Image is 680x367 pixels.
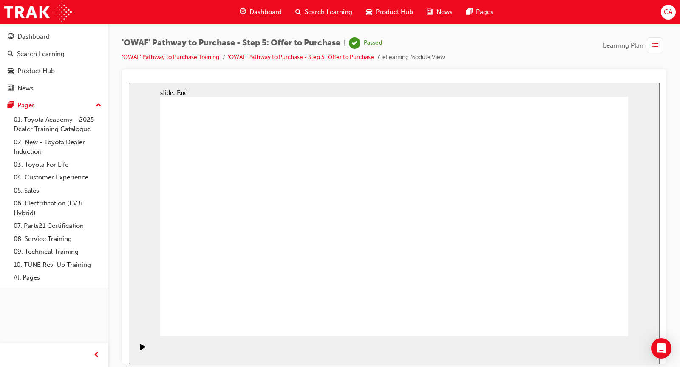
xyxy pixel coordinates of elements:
a: 'OWAF' Pathway to Purchase Training [122,53,219,61]
span: prev-icon [93,350,100,361]
span: guage-icon [240,7,246,17]
a: Dashboard [3,29,105,45]
span: CA [664,7,672,17]
div: Product Hub [17,66,55,76]
li: eLearning Module View [382,53,445,62]
a: pages-iconPages [459,3,500,21]
a: 03. Toyota For Life [10,158,105,171]
a: guage-iconDashboard [233,3,289,21]
div: Pages [17,101,35,110]
div: Passed [364,39,382,47]
span: car-icon [366,7,372,17]
a: 05. Sales [10,184,105,197]
div: Open Intercom Messenger [651,338,671,359]
a: news-iconNews [420,3,459,21]
a: 'OWAF' Pathway to Purchase - Step 5: Offer to Purchase [228,53,374,61]
a: 10. TUNE Rev-Up Training [10,258,105,272]
a: News [3,81,105,96]
button: Pages [3,98,105,113]
button: DashboardSearch LearningProduct HubNews [3,27,105,98]
a: 01. Toyota Academy - 2025 Dealer Training Catalogue [10,113,105,136]
span: 'OWAF' Pathway to Purchase - Step 5: Offer to Purchase [122,38,340,48]
span: News [436,7,453,17]
span: guage-icon [8,33,14,41]
a: 02. New - Toyota Dealer Induction [10,136,105,158]
span: Product Hub [376,7,413,17]
a: 06. Electrification (EV & Hybrid) [10,197,105,219]
span: Search Learning [305,7,352,17]
span: pages-icon [466,7,473,17]
span: | [344,38,346,48]
span: car-icon [8,67,14,75]
span: Pages [476,7,493,17]
a: Search Learning [3,46,105,62]
span: search-icon [295,7,301,17]
div: playback controls [4,254,19,281]
a: All Pages [10,271,105,284]
span: news-icon [8,85,14,92]
span: Learning Plan [603,41,643,50]
a: search-iconSearch Learning [289,3,359,21]
span: news-icon [427,7,433,17]
span: search-icon [8,50,14,58]
div: Search Learning [17,49,65,59]
span: up-icon [96,100,102,111]
a: 08. Service Training [10,233,105,246]
button: Learning Plan [603,37,666,53]
button: Play (Ctrl+Alt+P) [4,261,19,275]
div: Dashboard [17,32,50,42]
button: CA [661,5,676,20]
a: 04. Customer Experience [10,171,105,184]
span: list-icon [652,40,658,51]
a: Product Hub [3,63,105,79]
div: News [17,84,34,93]
a: car-iconProduct Hub [359,3,420,21]
span: pages-icon [8,102,14,109]
img: Trak [4,3,72,22]
span: learningRecordVerb_PASS-icon [349,37,360,49]
span: Dashboard [249,7,282,17]
a: 07. Parts21 Certification [10,219,105,233]
a: 09. Technical Training [10,245,105,258]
